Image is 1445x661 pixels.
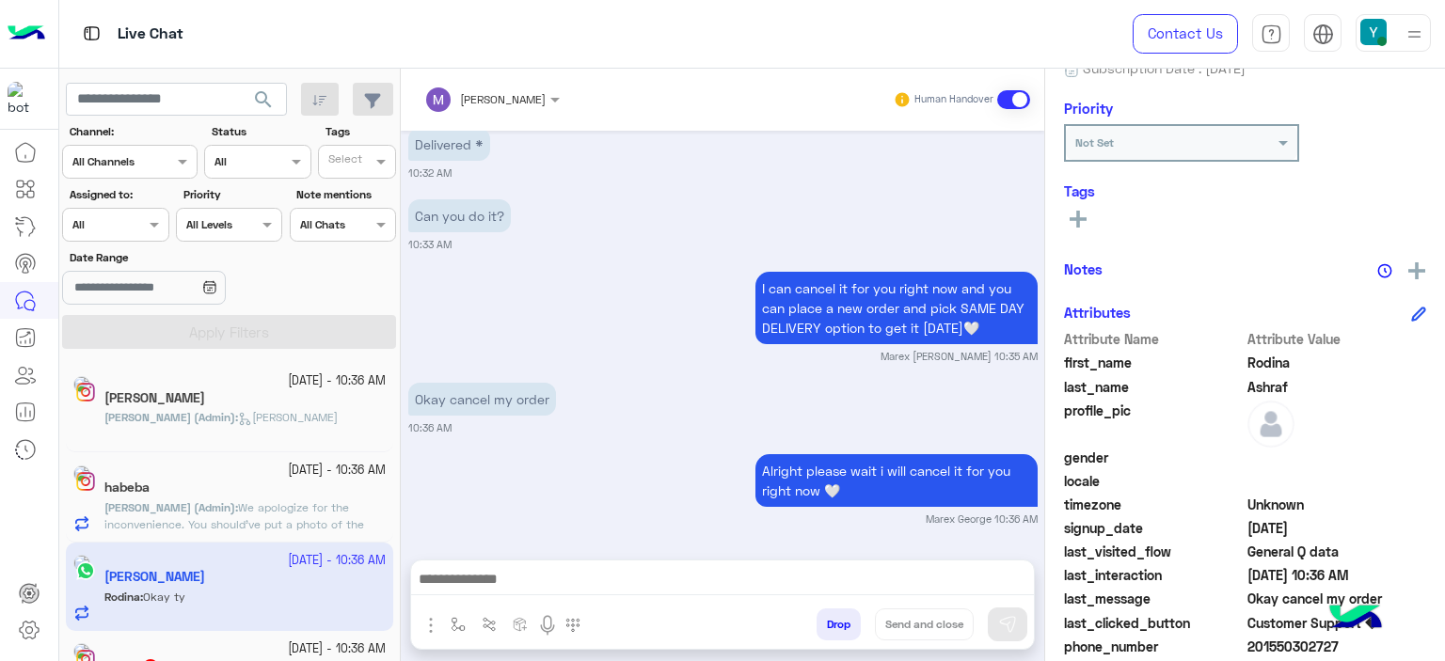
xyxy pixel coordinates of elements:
[408,383,556,416] p: 9/10/2025, 10:36 AM
[70,249,280,266] label: Date Range
[296,186,393,203] label: Note mentions
[288,372,386,390] small: [DATE] - 10:36 AM
[288,462,386,480] small: [DATE] - 10:36 AM
[238,410,338,424] span: [PERSON_NAME]
[1064,495,1244,514] span: timezone
[420,614,442,637] img: send attachment
[914,92,993,107] small: Human Handover
[70,186,167,203] label: Assigned to:
[1247,565,1427,585] span: 2025-10-09T07:36:30.494Z
[104,480,150,496] h5: habeba
[1133,14,1238,54] a: Contact Us
[1064,518,1244,538] span: signup_date
[1247,518,1427,538] span: 2025-10-08T21:54:14.828Z
[505,608,536,639] button: create order
[1247,495,1427,514] span: Unknown
[1312,24,1334,45] img: tab
[565,618,580,633] img: make a call
[881,349,1038,364] small: Marex [PERSON_NAME] 10:35 AM
[408,199,511,232] p: 9/10/2025, 10:33 AM
[460,92,546,106] span: [PERSON_NAME]
[104,500,373,565] span: We apologize for the inconvenience. You should've put a photo of the item with the tags not the p...
[1247,613,1427,633] span: Customer Support �
[104,410,238,424] b: :
[73,376,90,393] img: picture
[408,237,452,252] small: 10:33 AM
[104,410,235,424] span: [PERSON_NAME] (Admin)
[1252,14,1290,54] a: tab
[1408,262,1425,279] img: add
[1360,19,1387,45] img: userImage
[76,472,95,491] img: Instagram
[288,640,386,658] small: [DATE] - 10:36 AM
[1247,448,1427,467] span: null
[73,643,90,660] img: picture
[875,608,974,640] button: Send and close
[451,617,466,632] img: select flow
[1247,329,1427,349] span: Attribute Value
[1247,542,1427,561] span: General Q data
[1247,353,1427,372] span: Rodina
[241,83,287,123] button: search
[408,128,490,161] p: 9/10/2025, 10:32 AM
[326,123,394,140] label: Tags
[104,500,238,514] b: :
[104,390,205,406] h5: Nour Omar
[1403,23,1426,46] img: profile
[212,123,309,140] label: Status
[326,150,362,172] div: Select
[1247,471,1427,491] span: null
[62,315,396,349] button: Apply Filters
[443,608,474,639] button: select flow
[76,383,95,401] img: Instagram
[73,465,90,482] img: picture
[1075,135,1114,150] b: Not Set
[1064,182,1426,199] h6: Tags
[1064,471,1244,491] span: locale
[817,608,861,640] button: Drop
[1323,586,1389,652] img: hulul-logo.png
[1247,377,1427,397] span: Ashraf
[1064,542,1244,561] span: last_visited_flow
[408,165,452,181] small: 10:32 AM
[482,617,497,632] img: Trigger scenario
[536,614,559,637] img: send voice note
[104,500,235,514] span: [PERSON_NAME] (Admin)
[513,617,528,632] img: create order
[755,454,1038,507] p: 9/10/2025, 10:36 AM
[998,615,1017,634] img: send message
[474,608,505,639] button: Trigger scenario
[8,14,45,54] img: Logo
[80,22,103,45] img: tab
[1064,613,1244,633] span: last_clicked_button
[1064,637,1244,656] span: phone_number
[1064,353,1244,372] span: first_name
[1064,377,1244,397] span: last_name
[1247,401,1294,448] img: defaultAdmin.png
[1247,637,1427,656] span: 201550302727
[118,22,183,47] p: Live Chat
[1261,24,1282,45] img: tab
[1064,448,1244,467] span: gender
[183,186,280,203] label: Priority
[1083,58,1246,78] span: Subscription Date : [DATE]
[1377,263,1392,278] img: notes
[408,420,452,435] small: 10:36 AM
[8,82,41,116] img: 317874714732967
[1064,260,1103,277] h6: Notes
[1247,589,1427,608] span: Okay cancel my order
[252,88,275,111] span: search
[1064,329,1244,349] span: Attribute Name
[1064,100,1113,117] h6: Priority
[1064,589,1244,608] span: last_message
[70,123,196,140] label: Channel:
[1064,565,1244,585] span: last_interaction
[1064,304,1131,321] h6: Attributes
[926,511,1038,527] small: Marex George 10:36 AM
[755,272,1038,344] p: 9/10/2025, 10:35 AM
[1064,401,1244,444] span: profile_pic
